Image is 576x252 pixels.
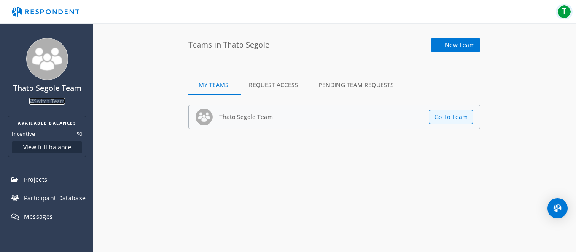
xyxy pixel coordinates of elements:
[188,41,269,49] h4: Teams in Thato Segole
[556,4,573,19] button: T
[308,75,404,95] md-tab-item: Pending Team Requests
[7,4,84,20] img: respondent-logo.png
[26,38,68,80] img: team_avatar_256.png
[188,75,239,95] md-tab-item: My Teams
[557,5,571,19] span: T
[196,109,213,125] img: team_avatar_256.png
[8,116,86,157] section: Balance summary
[239,75,308,95] md-tab-item: Request Access
[547,198,568,218] div: Open Intercom Messenger
[5,84,89,93] h4: Thato Segole Team
[219,114,273,120] h5: Thato Segole Team
[24,212,53,220] span: Messages
[24,194,86,202] span: Participant Database
[431,38,480,52] a: New Team
[24,175,48,183] span: Projects
[29,98,65,105] a: Switch Team
[12,130,35,138] dt: Incentive
[12,141,82,153] button: View full balance
[76,130,82,138] dd: $0
[12,119,82,126] h2: AVAILABLE BALANCES
[429,110,473,124] button: Go To Team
